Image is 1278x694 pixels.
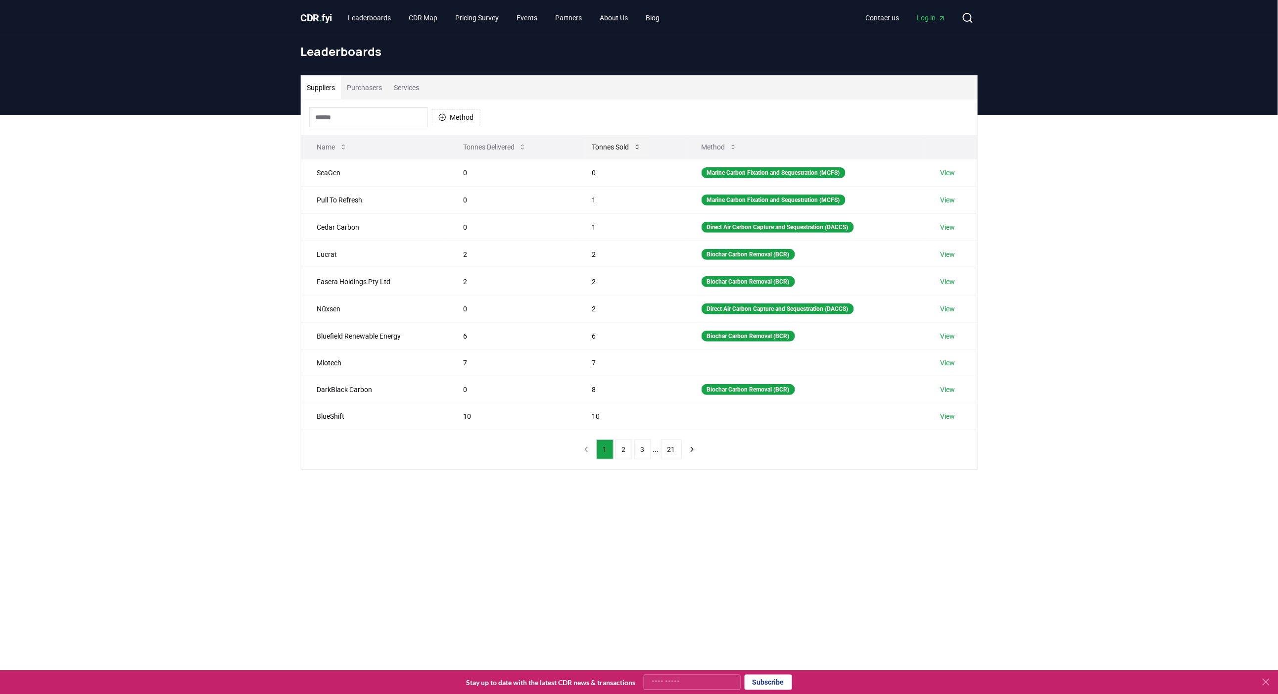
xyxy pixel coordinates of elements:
a: Contact us [858,9,907,27]
span: . [319,12,322,24]
td: 1 [576,213,686,241]
td: Miotech [301,349,448,376]
td: 0 [447,159,576,186]
li: ... [653,444,659,455]
div: Marine Carbon Fixation and Sequestration (MCFS) [702,167,846,178]
td: BlueShift [301,403,448,429]
span: Log in [917,13,946,23]
a: Leaderboards [340,9,399,27]
button: Tonnes Sold [584,137,649,157]
button: next page [684,440,701,459]
div: Biochar Carbon Removal (BCR) [702,249,795,260]
td: 1 [576,186,686,213]
td: Nūxsen [301,295,448,322]
nav: Main [858,9,954,27]
td: 2 [447,268,576,295]
div: Direct Air Carbon Capture and Sequestration (DACCS) [702,303,854,314]
a: View [941,385,955,395]
button: Method [432,109,480,125]
a: View [941,249,955,259]
td: Cedar Carbon [301,213,448,241]
td: 10 [576,403,686,429]
td: 7 [447,349,576,376]
button: 3 [634,440,651,459]
td: 0 [447,376,576,403]
td: Fasera Holdings Pty Ltd [301,268,448,295]
div: Biochar Carbon Removal (BCR) [702,276,795,287]
td: 2 [576,241,686,268]
div: Biochar Carbon Removal (BCR) [702,331,795,342]
a: View [941,411,955,421]
td: Pull To Refresh [301,186,448,213]
button: Name [309,137,355,157]
a: CDR Map [401,9,445,27]
td: 2 [576,295,686,322]
button: Purchasers [341,76,388,99]
button: Method [694,137,745,157]
td: 0 [447,213,576,241]
td: 0 [576,159,686,186]
a: View [941,358,955,368]
button: 1 [597,440,614,459]
td: DarkBlack Carbon [301,376,448,403]
a: Blog [638,9,667,27]
a: CDR.fyi [301,11,332,25]
a: View [941,195,955,205]
td: 2 [447,241,576,268]
a: View [941,277,955,287]
button: 21 [661,440,682,459]
a: View [941,222,955,232]
td: SeaGen [301,159,448,186]
td: 6 [576,322,686,349]
td: Lucrat [301,241,448,268]
td: 7 [576,349,686,376]
td: 8 [576,376,686,403]
a: About Us [592,9,636,27]
button: Suppliers [301,76,341,99]
div: Direct Air Carbon Capture and Sequestration (DACCS) [702,222,854,233]
a: Pricing Survey [447,9,507,27]
button: Services [388,76,426,99]
a: View [941,168,955,178]
a: Events [509,9,545,27]
td: 2 [576,268,686,295]
td: 0 [447,186,576,213]
a: Log in [909,9,954,27]
td: 0 [447,295,576,322]
nav: Main [340,9,667,27]
td: 10 [447,403,576,429]
div: Marine Carbon Fixation and Sequestration (MCFS) [702,195,846,205]
h1: Leaderboards [301,44,978,59]
a: View [941,304,955,314]
span: CDR fyi [301,12,332,24]
button: 2 [615,440,632,459]
a: View [941,331,955,341]
td: Bluefield Renewable Energy [301,322,448,349]
a: Partners [547,9,590,27]
td: 6 [447,322,576,349]
button: Tonnes Delivered [455,137,534,157]
div: Biochar Carbon Removal (BCR) [702,384,795,395]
